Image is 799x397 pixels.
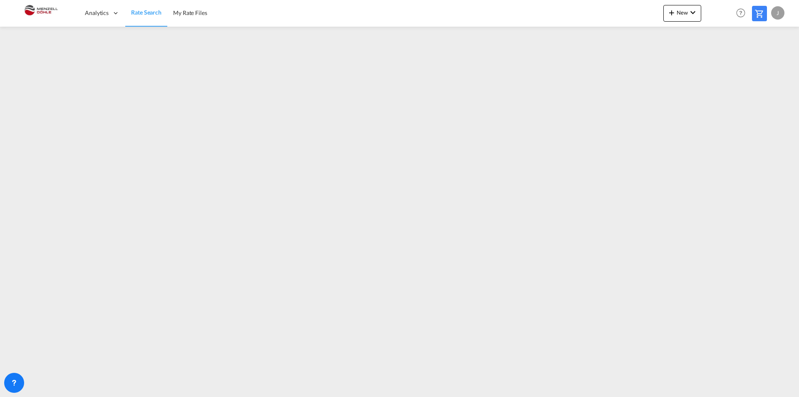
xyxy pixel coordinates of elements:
[667,9,698,16] span: New
[131,9,161,16] span: Rate Search
[771,6,784,20] div: J
[173,9,207,16] span: My Rate Files
[667,7,677,17] md-icon: icon-plus 400-fg
[663,5,701,22] button: icon-plus 400-fgNewicon-chevron-down
[85,9,109,17] span: Analytics
[688,7,698,17] md-icon: icon-chevron-down
[734,6,748,20] span: Help
[734,6,752,21] div: Help
[12,4,69,22] img: 5c2b1670644e11efba44c1e626d722bd.JPG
